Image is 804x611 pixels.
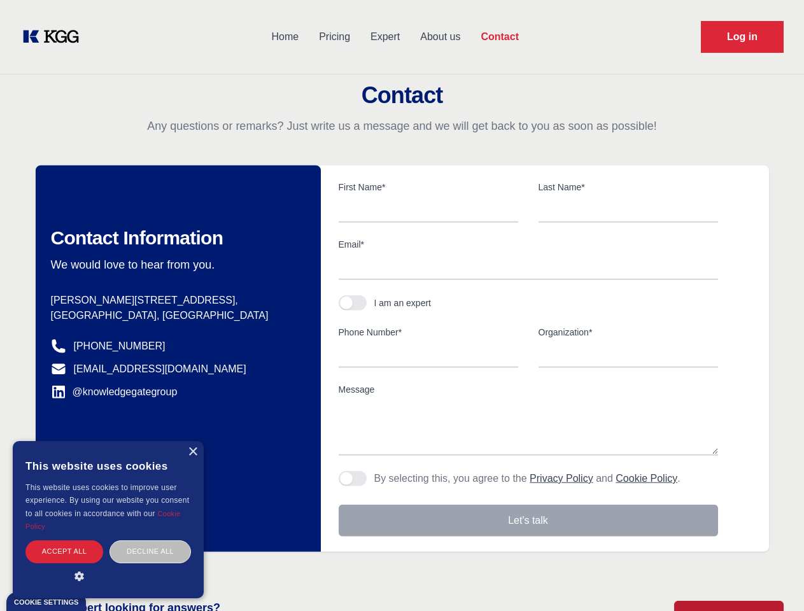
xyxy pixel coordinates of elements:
[360,20,410,53] a: Expert
[470,20,529,53] a: Contact
[339,383,718,396] label: Message
[539,181,718,193] label: Last Name*
[15,118,789,134] p: Any questions or remarks? Just write us a message and we will get back to you as soon as possible!
[616,473,677,484] a: Cookie Policy
[51,293,300,308] p: [PERSON_NAME][STREET_ADDRESS],
[539,326,718,339] label: Organization*
[261,20,309,53] a: Home
[51,227,300,249] h2: Contact Information
[701,21,784,53] a: Request Demo
[20,27,89,47] a: KOL Knowledge Platform: Talk to Key External Experts (KEE)
[374,471,681,486] p: By selecting this, you agree to the and .
[188,447,197,457] div: Close
[25,540,103,563] div: Accept all
[74,362,246,377] a: [EMAIL_ADDRESS][DOMAIN_NAME]
[339,181,518,193] label: First Name*
[51,257,300,272] p: We would love to hear from you.
[25,451,191,481] div: This website uses cookies
[410,20,470,53] a: About us
[25,510,181,530] a: Cookie Policy
[740,550,804,611] iframe: Chat Widget
[51,384,178,400] a: @knowledgegategroup
[374,297,432,309] div: I am an expert
[339,326,518,339] label: Phone Number*
[109,540,191,563] div: Decline all
[339,238,718,251] label: Email*
[74,339,166,354] a: [PHONE_NUMBER]
[25,483,189,518] span: This website uses cookies to improve user experience. By using our website you consent to all coo...
[309,20,360,53] a: Pricing
[530,473,593,484] a: Privacy Policy
[15,83,789,108] h2: Contact
[51,308,300,323] p: [GEOGRAPHIC_DATA], [GEOGRAPHIC_DATA]
[339,505,718,537] button: Let's talk
[14,599,78,606] div: Cookie settings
